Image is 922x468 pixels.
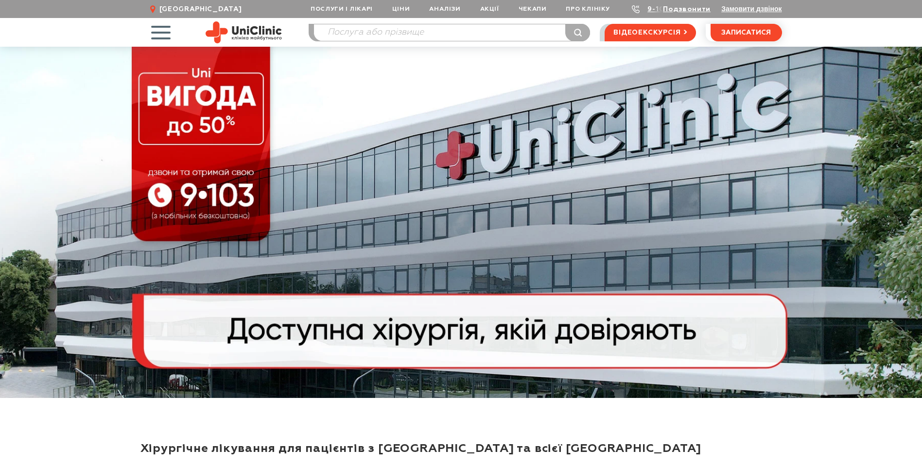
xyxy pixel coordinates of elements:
a: 9-103 [647,6,669,13]
button: записатися [711,24,782,41]
a: Подзвонити [663,6,711,13]
a: відеоекскурсія [605,24,696,41]
input: Послуга або прізвище [314,24,590,41]
span: [GEOGRAPHIC_DATA] [159,5,242,14]
span: відеоекскурсія [613,24,680,41]
button: Замовити дзвінок [721,5,782,13]
img: Uniclinic [206,21,282,43]
span: записатися [721,29,771,36]
h1: Хірургічне лікування для пацієнтів з [GEOGRAPHIC_DATA] та всієї [GEOGRAPHIC_DATA] [140,441,782,456]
